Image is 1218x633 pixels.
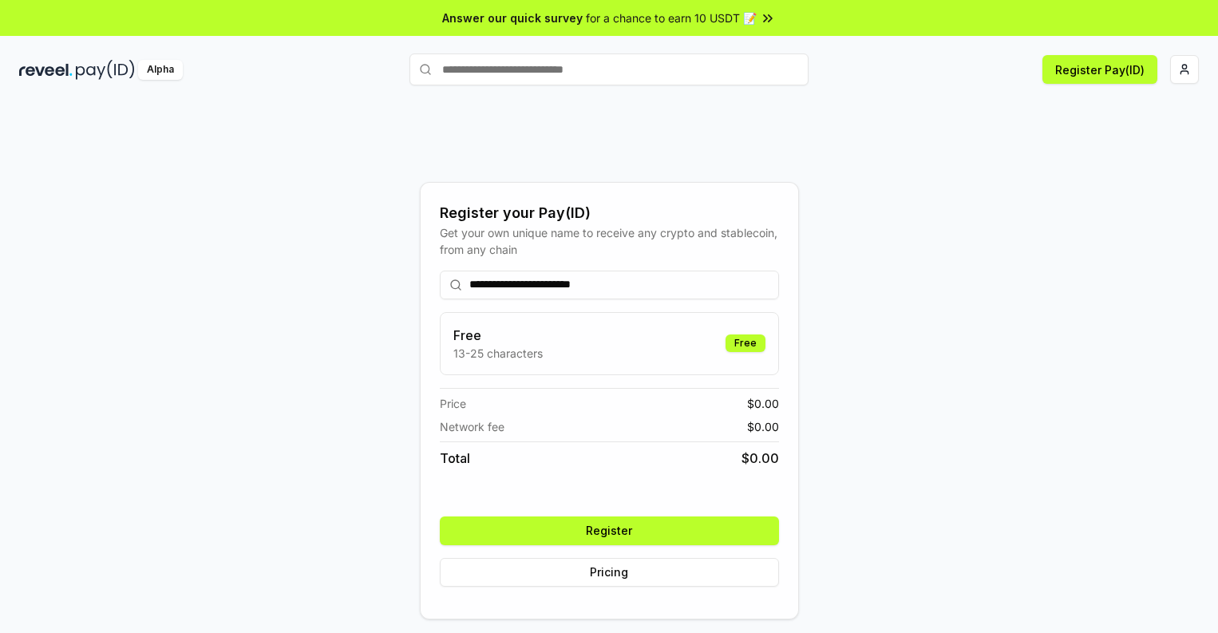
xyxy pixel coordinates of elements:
[440,449,470,468] span: Total
[440,418,504,435] span: Network fee
[586,10,757,26] span: for a chance to earn 10 USDT 📝
[442,10,583,26] span: Answer our quick survey
[726,334,765,352] div: Free
[19,60,73,80] img: reveel_dark
[747,395,779,412] span: $ 0.00
[440,516,779,545] button: Register
[453,345,543,362] p: 13-25 characters
[747,418,779,435] span: $ 0.00
[440,224,779,258] div: Get your own unique name to receive any crypto and stablecoin, from any chain
[76,60,135,80] img: pay_id
[453,326,543,345] h3: Free
[1042,55,1157,84] button: Register Pay(ID)
[440,558,779,587] button: Pricing
[440,395,466,412] span: Price
[440,202,779,224] div: Register your Pay(ID)
[138,60,183,80] div: Alpha
[741,449,779,468] span: $ 0.00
